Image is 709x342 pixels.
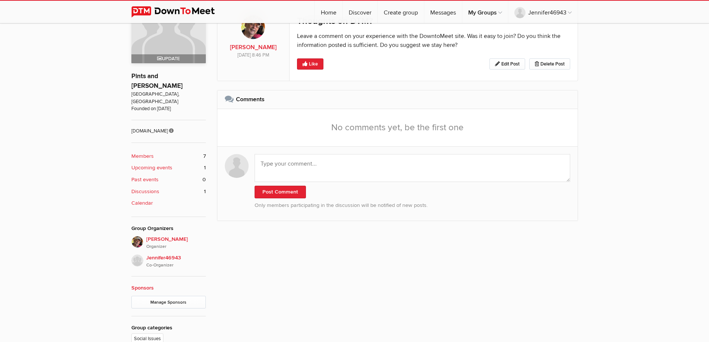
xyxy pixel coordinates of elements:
[131,6,226,17] img: DownToMeet
[424,1,462,23] a: Messages
[225,52,282,59] div: [DATE] 8:46 PM
[508,1,578,23] a: Jennifer46943
[217,109,578,146] div: No comments yet, be the first one
[378,1,424,23] a: Create group
[315,1,342,23] a: Home
[529,58,570,70] a: Delete Post
[297,58,323,70] a: Like
[255,201,570,210] p: Only members participating in the discussion will be notified of new posts.
[157,56,180,62] span: Update
[131,188,159,196] b: Discussions
[343,1,377,23] a: Discover
[303,61,318,67] span: Like
[131,236,143,248] img: Jim Stewart
[489,58,525,70] a: Edit Post
[146,254,206,269] span: Jennifer46943
[131,224,206,233] div: Group Organizers
[241,15,265,39] img: Jim Stewart
[146,235,206,250] span: [PERSON_NAME]
[131,164,206,172] a: Upcoming events 1
[203,152,206,160] span: 7
[131,250,206,269] a: Jennifer46943Co-Organizer
[131,72,183,90] a: Pints and [PERSON_NAME]
[131,255,143,266] img: Jennifer46943
[131,324,206,332] div: Group categories
[255,186,306,198] button: Post Comment
[297,32,570,49] p: Leave a comment on your experience with the DowntoMeet site. Was it easy to join? Do you think th...
[462,1,508,23] a: My Groups
[131,91,206,105] span: [GEOGRAPHIC_DATA], [GEOGRAPHIC_DATA]
[131,120,206,135] span: [DOMAIN_NAME]
[225,90,570,108] h2: Comments
[131,164,172,172] b: Upcoming events
[131,285,154,291] a: Sponsors
[131,188,206,196] a: Discussions 1
[202,176,206,184] span: 0
[146,262,206,269] i: Co-Organizer
[146,243,206,250] i: Organizer
[131,176,206,184] a: Past events 0
[204,164,206,172] span: 1
[131,199,153,207] b: Calendar
[204,188,206,196] span: 1
[131,152,206,160] a: Members 7
[230,44,277,51] b: [PERSON_NAME]
[131,152,154,160] b: Members
[131,105,206,112] span: Founded on [DATE]
[131,176,159,184] b: Past events
[131,296,206,309] a: Manage Sponsors
[131,199,206,207] a: Calendar
[131,236,206,250] a: [PERSON_NAME]Organizer
[225,15,282,51] a: [PERSON_NAME]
